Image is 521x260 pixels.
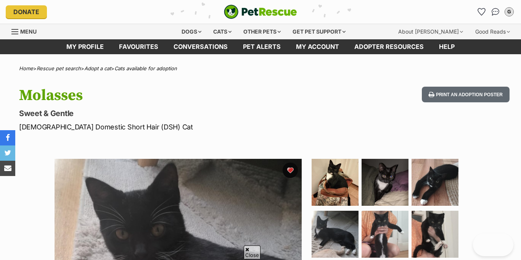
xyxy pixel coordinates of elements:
div: Cats [208,24,237,39]
a: conversations [166,39,235,54]
button: favourite [283,163,298,178]
a: Adopt a cat [84,65,111,71]
div: G [505,8,513,16]
a: PetRescue [224,5,297,19]
div: Get pet support [287,24,351,39]
a: Donate [6,5,47,18]
img: Photo of Molasses [412,211,458,258]
a: Help [431,39,462,54]
a: My profile [59,39,111,54]
a: Adopter resources [347,39,431,54]
a: My account [288,39,347,54]
div: Good Reads [470,24,515,39]
ul: Account quick links [476,6,515,18]
img: Photo of Molasses [362,211,408,258]
div: About [PERSON_NAME] [393,24,468,39]
img: logo-cat-932fe2b9b8326f06289b0f2fb663e598f794de774fb13d1741a6617ecf9a85b4.svg [224,5,297,19]
h1: Molasses [19,87,318,104]
a: Favourites [476,6,488,18]
div: Other pets [238,24,286,39]
a: Home [19,65,33,71]
p: [DEMOGRAPHIC_DATA] Domestic Short Hair (DSH) Cat [19,122,318,132]
span: Menu [20,28,37,35]
p: Sweet & Gentle [19,108,318,119]
span: Close [244,245,260,259]
a: Menu [11,24,42,38]
img: Photo of Molasses [412,159,458,206]
a: Pet alerts [235,39,288,54]
a: Favourites [111,39,166,54]
div: Dogs [176,24,207,39]
img: chat-41dd97257d64d25036548639549fe6c8038ab92f7586957e7f3b1b290dea8141.svg [492,8,500,16]
button: Print an adoption poster [422,87,510,102]
iframe: Help Scout Beacon - Open [473,233,513,256]
img: Photo of Molasses [312,211,359,258]
a: Rescue pet search [37,65,81,71]
a: Conversations [489,6,502,18]
button: My account [503,6,515,18]
img: Photo of Molasses [362,159,408,206]
a: Cats available for adoption [114,65,177,71]
img: Photo of Molasses [312,159,359,206]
